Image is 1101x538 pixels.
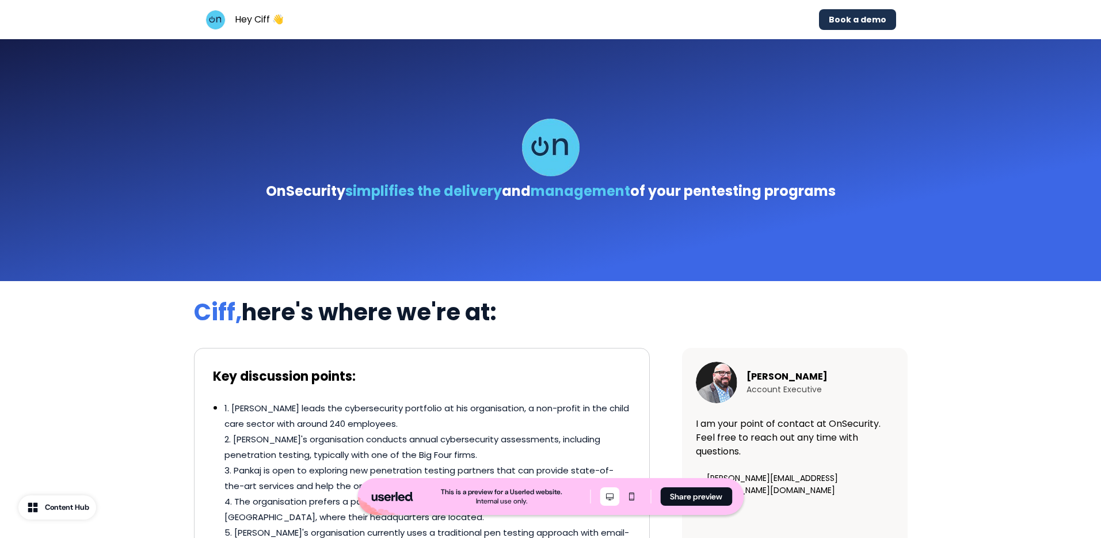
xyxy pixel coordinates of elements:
[266,181,345,200] span: OnSecurity
[531,181,630,200] span: management
[441,487,562,497] div: This is a preview for a Userled website.
[600,487,619,506] button: Desktop mode
[696,417,894,459] p: I am your point of contact at OnSecurity. Feel free to reach out any time with questions.
[660,487,732,506] button: Share preview
[476,497,527,506] div: Internal use only.
[746,370,828,384] p: [PERSON_NAME]
[819,9,896,30] button: Book a demo
[746,384,828,396] p: Account Executive
[630,181,836,200] span: of your pentesting programs
[345,181,502,200] span: simplifies the delivery
[622,487,641,506] button: Mobile mode
[224,495,617,523] span: 4. The organisation prefers a partner with a global presence that can deliver services in the [GE...
[224,464,614,492] span: 3. Pankaj is open to exploring new penetration testing partners that can provide state-of-the-art...
[194,295,908,329] p: here's where we're at:
[224,402,629,430] span: 1. [PERSON_NAME] leads the cybersecurity portfolio at his organisation, a non-profit in the child...
[194,296,242,328] span: Ciff,
[707,472,893,497] p: [PERSON_NAME][EMAIL_ADDRESS][PERSON_NAME][DOMAIN_NAME]
[224,433,600,461] span: 2. [PERSON_NAME]'s organisation conducts annual cybersecurity assessments, including penetration ...
[18,495,96,520] button: Content Hub
[235,13,284,26] p: Hey Ciff 👋
[45,502,89,513] div: Content Hub
[213,367,631,386] p: Key discussion points:
[502,181,531,200] span: and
